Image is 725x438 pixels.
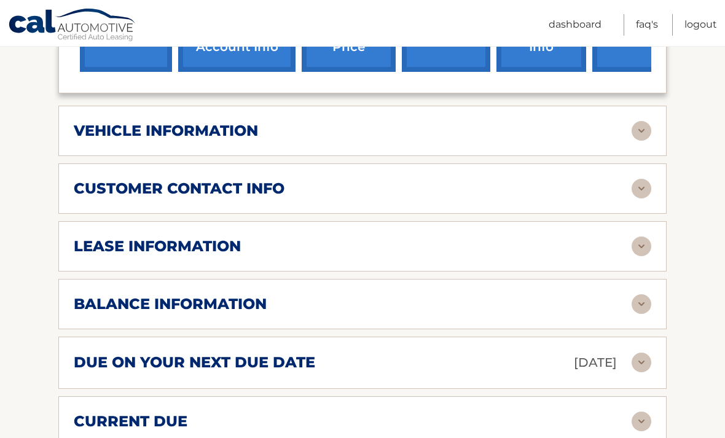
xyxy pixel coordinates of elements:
[636,14,658,36] a: FAQ's
[632,121,651,141] img: accordion-rest.svg
[684,14,717,36] a: Logout
[632,179,651,198] img: accordion-rest.svg
[74,295,267,313] h2: balance information
[8,8,137,44] a: Cal Automotive
[549,14,602,36] a: Dashboard
[74,179,284,198] h2: customer contact info
[574,352,617,373] p: [DATE]
[632,353,651,372] img: accordion-rest.svg
[632,412,651,431] img: accordion-rest.svg
[74,412,187,431] h2: current due
[74,353,315,372] h2: due on your next due date
[74,122,258,140] h2: vehicle information
[74,237,241,256] h2: lease information
[632,294,651,314] img: accordion-rest.svg
[632,237,651,256] img: accordion-rest.svg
